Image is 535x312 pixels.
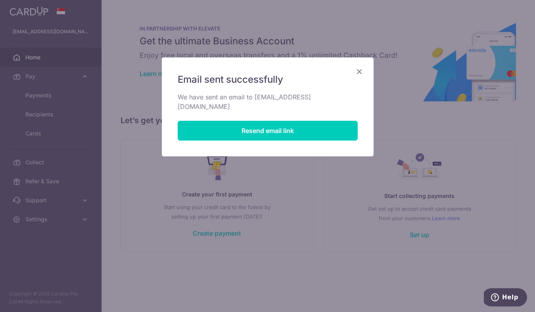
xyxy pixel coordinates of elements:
[178,92,358,111] p: We have sent an email to [EMAIL_ADDRESS][DOMAIN_NAME]
[178,121,358,141] button: Resend email link
[355,67,364,76] button: Close
[178,73,283,86] span: Email sent successfully
[484,288,527,308] iframe: Opens a widget where you can find more information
